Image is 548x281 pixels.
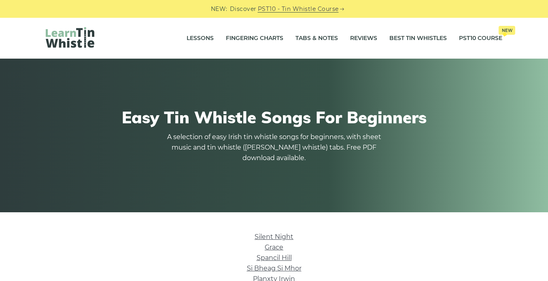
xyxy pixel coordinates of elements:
[389,28,447,49] a: Best Tin Whistles
[459,28,502,49] a: PST10 CourseNew
[247,264,302,272] a: Si­ Bheag Si­ Mhor
[226,28,283,49] a: Fingering Charts
[350,28,377,49] a: Reviews
[265,243,283,251] a: Grace
[257,254,292,262] a: Spancil Hill
[255,233,293,241] a: Silent Night
[295,28,338,49] a: Tabs & Notes
[187,28,214,49] a: Lessons
[46,27,94,48] img: LearnTinWhistle.com
[499,26,515,35] span: New
[46,108,502,127] h1: Easy Tin Whistle Songs For Beginners
[165,132,383,163] p: A selection of easy Irish tin whistle songs for beginners, with sheet music and tin whistle ([PER...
